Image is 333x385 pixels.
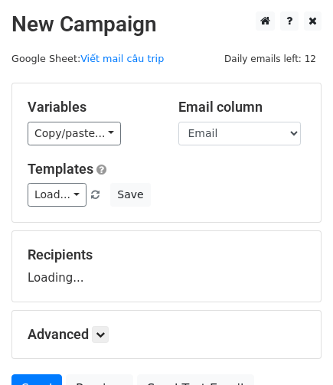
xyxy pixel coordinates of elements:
[28,246,305,263] h5: Recipients
[80,53,164,64] a: Viết mail câu trip
[219,51,322,67] span: Daily emails left: 12
[110,183,150,207] button: Save
[28,99,155,116] h5: Variables
[11,11,322,38] h2: New Campaign
[28,183,87,207] a: Load...
[28,326,305,343] h5: Advanced
[28,246,305,286] div: Loading...
[28,161,93,177] a: Templates
[28,122,121,145] a: Copy/paste...
[11,53,164,64] small: Google Sheet:
[178,99,306,116] h5: Email column
[219,53,322,64] a: Daily emails left: 12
